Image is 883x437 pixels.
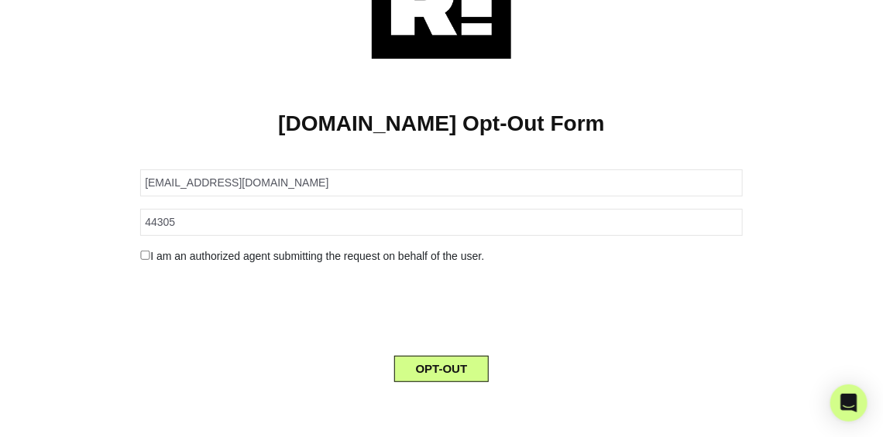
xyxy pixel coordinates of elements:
[830,384,868,422] div: Open Intercom Messenger
[140,209,743,236] input: Zipcode
[23,111,860,137] h1: [DOMAIN_NAME] Opt-Out Form
[394,356,490,382] button: OPT-OUT
[129,248,754,265] div: I am an authorized agent submitting the request on behalf of the user.
[324,277,559,337] iframe: reCAPTCHA
[140,169,743,196] input: Email Address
